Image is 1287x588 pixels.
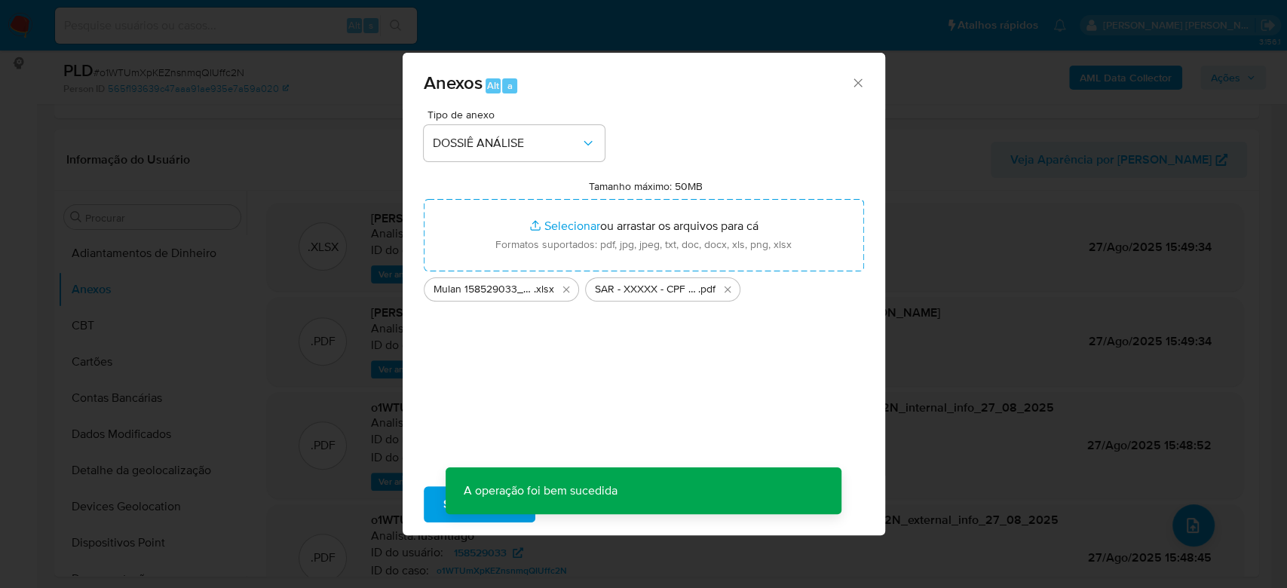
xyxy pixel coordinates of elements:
span: Mulan 158529033_2025_08_26_16_50_49 [434,282,534,297]
span: Tipo de anexo [427,109,608,120]
button: Excluir Mulan 158529033_2025_08_26_16_50_49.xlsx [557,280,575,299]
span: .pdf [698,282,716,297]
button: Subir arquivo [424,486,535,522]
label: Tamanho máximo: 50MB [589,179,703,193]
span: SAR - XXXXX - CPF 27270519803 - [PERSON_NAME] CAMAROSKE [PERSON_NAME] [595,282,698,297]
span: Cancelar [561,488,610,521]
span: a [507,78,513,93]
span: DOSSIÊ ANÁLISE [433,136,581,151]
span: Anexos [424,69,483,96]
button: DOSSIÊ ANÁLISE [424,125,605,161]
p: A operação foi bem sucedida [446,467,636,514]
span: Subir arquivo [443,488,516,521]
span: Alt [487,78,499,93]
button: Excluir SAR - XXXXX - CPF 27270519803 - CLAUDIO EDUARDO CAMAROSKE VERA.pdf [719,280,737,299]
button: Fechar [850,75,864,89]
ul: Arquivos selecionados [424,271,864,302]
span: .xlsx [534,282,554,297]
